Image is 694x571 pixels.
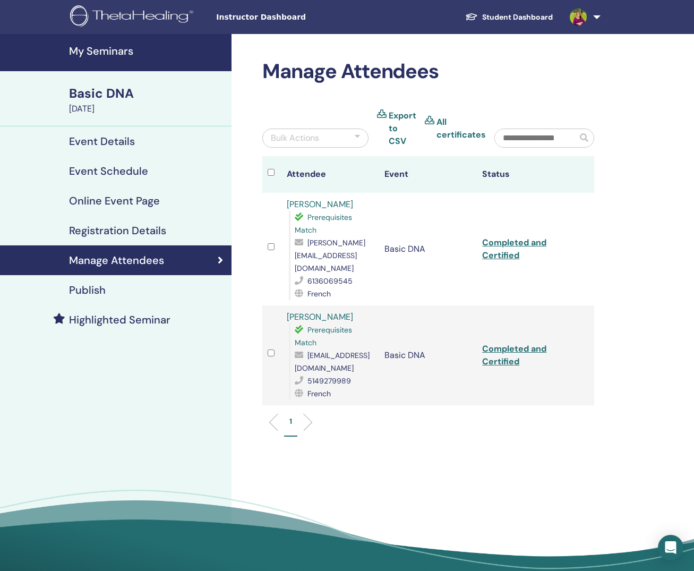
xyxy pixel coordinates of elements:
h4: Event Details [69,135,135,148]
h4: Highlighted Seminar [69,313,170,326]
h4: Registration Details [69,224,166,237]
span: Instructor Dashboard [216,12,375,23]
h4: Event Schedule [69,165,148,177]
a: All certificates [436,116,486,141]
span: Prerequisites Match [295,325,352,347]
span: [EMAIL_ADDRESS][DOMAIN_NAME] [295,351,370,373]
div: [DATE] [69,103,225,115]
h2: Manage Attendees [262,59,594,84]
a: Completed and Certified [482,343,546,367]
span: French [307,389,331,398]
div: Basic DNA [69,84,225,103]
a: Student Dashboard [457,7,561,27]
th: Status [477,156,575,193]
p: 1 [289,416,292,427]
a: [PERSON_NAME] [287,199,353,210]
span: 5149279989 [307,376,351,386]
a: [PERSON_NAME] [287,311,353,322]
img: default.jpg [570,8,587,25]
h4: Publish [69,284,106,296]
a: Export to CSV [389,109,416,148]
span: Prerequisites Match [295,212,352,235]
h4: Online Event Page [69,194,160,207]
th: Event [379,156,477,193]
a: Basic DNA[DATE] [63,84,232,115]
td: Basic DNA [379,305,477,405]
span: 6136069545 [307,276,353,286]
img: graduation-cap-white.svg [465,12,478,21]
h4: Manage Attendees [69,254,164,267]
h4: My Seminars [69,45,225,57]
td: Basic DNA [379,193,477,305]
img: logo.png [70,5,197,29]
div: Open Intercom Messenger [658,535,683,560]
div: Bulk Actions [271,132,319,144]
th: Attendee [281,156,379,193]
span: French [307,289,331,299]
span: [PERSON_NAME][EMAIL_ADDRESS][DOMAIN_NAME] [295,238,365,273]
a: Completed and Certified [482,237,546,261]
